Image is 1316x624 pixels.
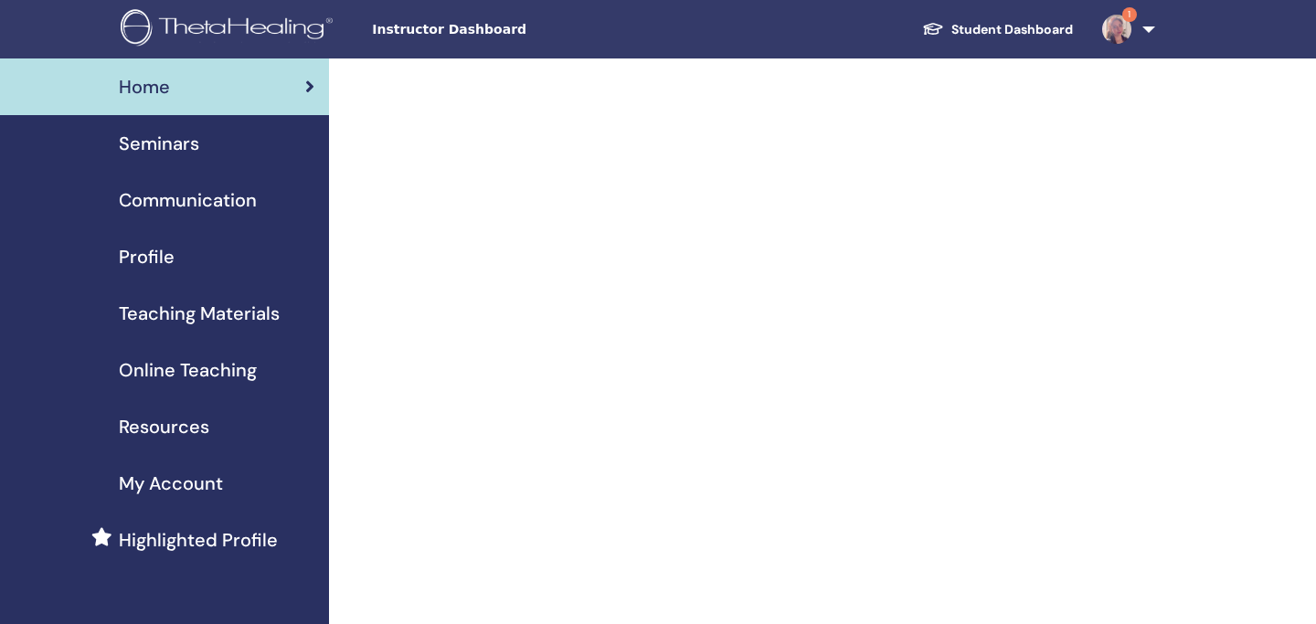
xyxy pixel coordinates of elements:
[119,300,280,327] span: Teaching Materials
[121,9,339,50] img: logo.png
[907,13,1088,47] a: Student Dashboard
[119,73,170,100] span: Home
[372,20,646,39] span: Instructor Dashboard
[119,413,209,440] span: Resources
[119,526,278,554] span: Highlighted Profile
[119,243,175,270] span: Profile
[119,186,257,214] span: Communication
[1122,7,1137,22] span: 1
[119,130,199,157] span: Seminars
[119,470,223,497] span: My Account
[922,21,944,37] img: graduation-cap-white.svg
[119,356,257,384] span: Online Teaching
[1102,15,1131,44] img: default.jpg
